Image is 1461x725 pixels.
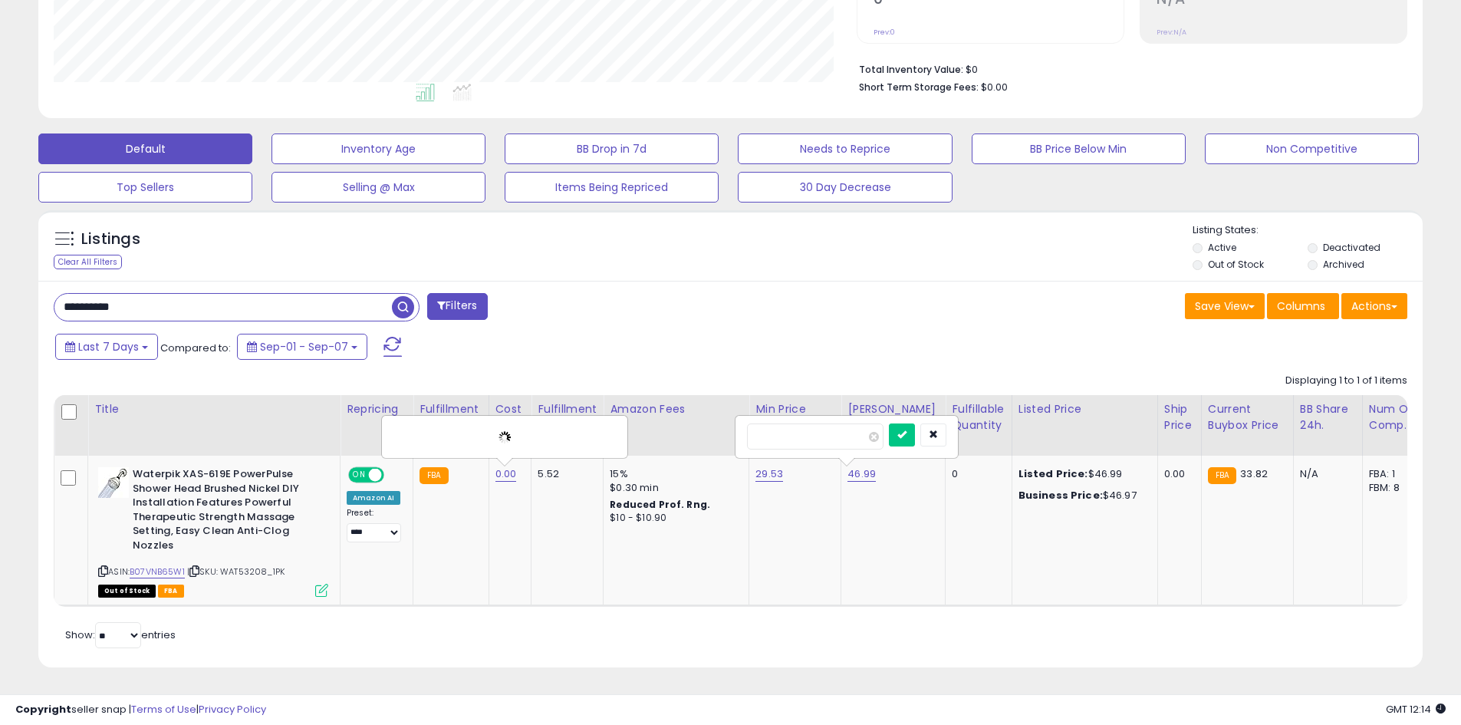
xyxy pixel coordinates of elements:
[94,401,334,417] div: Title
[859,81,979,94] b: Short Term Storage Fees:
[1323,258,1364,271] label: Archived
[874,28,895,37] small: Prev: 0
[972,133,1186,164] button: BB Price Below Min
[1157,28,1186,37] small: Prev: N/A
[15,702,71,717] strong: Copyright
[347,508,401,542] div: Preset:
[1341,293,1407,319] button: Actions
[1208,401,1287,433] div: Current Buybox Price
[1164,467,1190,481] div: 0.00
[505,172,719,203] button: Items Being Repriced
[859,63,963,76] b: Total Inventory Value:
[1018,466,1088,481] b: Listed Price:
[1267,293,1339,319] button: Columns
[1240,466,1268,481] span: 33.82
[1300,401,1356,433] div: BB Share 24h.
[1193,223,1423,238] p: Listing States:
[1285,374,1407,388] div: Displaying 1 to 1 of 1 items
[65,628,176,642] span: Show: entries
[738,172,952,203] button: 30 Day Decrease
[347,401,406,417] div: Repricing
[38,133,252,164] button: Default
[98,467,328,595] div: ASIN:
[131,702,196,717] a: Terms of Use
[1323,241,1380,254] label: Deactivated
[1018,401,1151,417] div: Listed Price
[1208,258,1264,271] label: Out of Stock
[133,467,319,556] b: Waterpik XAS-619E PowerPulse Shower Head Brushed Nickel DIY Installation Features Powerful Therap...
[847,466,876,482] a: 46.99
[160,341,231,355] span: Compared to:
[738,133,952,164] button: Needs to Reprice
[1277,298,1325,314] span: Columns
[1208,467,1236,484] small: FBA
[981,80,1008,94] span: $0.00
[952,401,1005,433] div: Fulfillable Quantity
[1205,133,1419,164] button: Non Competitive
[1208,241,1236,254] label: Active
[98,467,129,498] img: 41t0ajO2dxL._SL40_.jpg
[1386,702,1446,717] span: 2025-09-15 12:14 GMT
[199,702,266,717] a: Privacy Policy
[158,585,184,598] span: FBA
[38,172,252,203] button: Top Sellers
[98,585,156,598] span: All listings that are currently out of stock and unavailable for purchase on Amazon
[859,59,1396,77] li: $0
[187,565,285,578] span: | SKU: WAT53208_1PK
[538,401,597,433] div: Fulfillment Cost
[81,229,140,250] h5: Listings
[420,401,482,417] div: Fulfillment
[1369,401,1425,433] div: Num of Comp.
[1018,467,1146,481] div: $46.99
[505,133,719,164] button: BB Drop in 7d
[382,469,406,482] span: OFF
[350,469,369,482] span: ON
[495,466,517,482] a: 0.00
[1369,467,1420,481] div: FBA: 1
[55,334,158,360] button: Last 7 Days
[952,467,999,481] div: 0
[237,334,367,360] button: Sep-01 - Sep-07
[538,467,591,481] div: 5.52
[1164,401,1195,433] div: Ship Price
[755,466,783,482] a: 29.53
[610,481,737,495] div: $0.30 min
[15,703,266,717] div: seller snap | |
[420,467,448,484] small: FBA
[260,339,348,354] span: Sep-01 - Sep-07
[610,512,737,525] div: $10 - $10.90
[78,339,139,354] span: Last 7 Days
[610,498,710,511] b: Reduced Prof. Rng.
[271,172,485,203] button: Selling @ Max
[610,467,737,481] div: 15%
[755,401,834,417] div: Min Price
[847,401,939,417] div: [PERSON_NAME]
[54,255,122,269] div: Clear All Filters
[1185,293,1265,319] button: Save View
[1369,481,1420,495] div: FBM: 8
[271,133,485,164] button: Inventory Age
[427,293,487,320] button: Filters
[1018,488,1103,503] b: Business Price:
[347,491,400,505] div: Amazon AI
[1300,467,1351,481] div: N/A
[495,401,525,417] div: Cost
[130,565,185,578] a: B07VNB65W1
[1018,489,1146,503] div: $46.97
[610,401,742,417] div: Amazon Fees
